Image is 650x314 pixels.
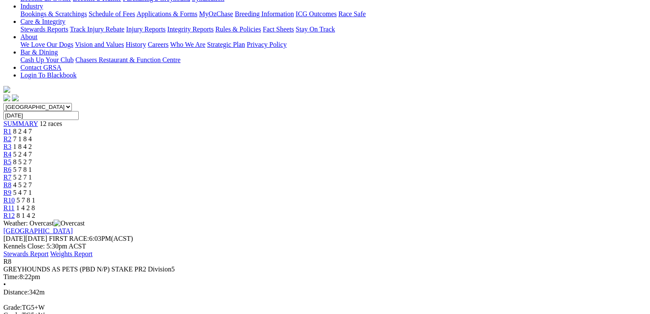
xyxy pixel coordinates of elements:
[13,158,32,166] span: 8 5 2 7
[88,10,135,17] a: Schedule of Fees
[70,26,124,33] a: Track Injury Rebate
[3,273,20,280] span: Time:
[3,304,640,311] div: TG5+W
[17,212,35,219] span: 8 1 4 2
[20,56,74,63] a: Cash Up Your Club
[263,26,294,33] a: Fact Sheets
[3,288,640,296] div: 342m
[3,158,11,166] a: R5
[3,243,640,250] div: Kennels Close: 5:30pm ACST
[3,143,11,150] a: R3
[3,227,73,234] a: [GEOGRAPHIC_DATA]
[13,166,32,173] span: 5 7 8 1
[40,120,62,127] span: 12 races
[13,189,32,196] span: 5 4 7 1
[215,26,261,33] a: Rules & Policies
[16,204,35,211] span: 1 4 2 8
[3,111,79,120] input: Select date
[20,10,640,18] div: Industry
[54,220,85,227] img: Overcast
[3,281,6,288] span: •
[125,41,146,48] a: History
[3,166,11,173] a: R6
[3,174,11,181] a: R7
[3,304,22,311] span: Grade:
[13,135,32,143] span: 7 1 8 4
[13,181,32,188] span: 4 5 2 7
[3,135,11,143] a: R2
[49,235,89,242] span: FIRST RACE:
[247,41,287,48] a: Privacy Policy
[3,220,85,227] span: Weather: Overcast
[3,197,15,204] a: R10
[167,26,214,33] a: Integrity Reports
[3,212,15,219] a: R12
[13,151,32,158] span: 5 2 4 7
[49,235,133,242] span: 6:03PM(ACST)
[17,197,35,204] span: 5 7 8 1
[20,10,87,17] a: Bookings & Scratchings
[20,49,58,56] a: Bar & Dining
[20,64,61,71] a: Contact GRSA
[20,71,77,79] a: Login To Blackbook
[148,41,168,48] a: Careers
[75,41,124,48] a: Vision and Values
[20,41,640,49] div: About
[50,250,93,257] a: Weights Report
[3,189,11,196] a: R9
[13,143,32,150] span: 1 8 4 2
[3,86,10,93] img: logo-grsa-white.png
[296,26,335,33] a: Stay On Track
[20,33,37,40] a: About
[3,120,38,127] a: SUMMARY
[20,26,640,33] div: Care & Integrity
[20,18,66,25] a: Care & Integrity
[3,265,640,273] div: GREYHOUNDS AS PETS (PBD N/P) STAKE PR2 Division5
[13,128,32,135] span: 8 2 4 7
[126,26,165,33] a: Injury Reports
[75,56,180,63] a: Chasers Restaurant & Function Centre
[3,288,29,296] span: Distance:
[207,41,245,48] a: Strategic Plan
[3,273,640,281] div: 8:22pm
[137,10,197,17] a: Applications & Forms
[20,3,43,10] a: Industry
[338,10,365,17] a: Race Safe
[12,94,19,101] img: twitter.svg
[296,10,336,17] a: ICG Outcomes
[20,26,68,33] a: Stewards Reports
[20,41,73,48] a: We Love Our Dogs
[3,181,11,188] a: R8
[3,235,47,242] span: [DATE]
[20,56,640,64] div: Bar & Dining
[3,94,10,101] img: facebook.svg
[199,10,233,17] a: MyOzChase
[3,128,11,135] a: R1
[3,258,11,265] span: R8
[235,10,294,17] a: Breeding Information
[13,174,32,181] span: 5 2 7 1
[3,204,14,211] a: R11
[170,41,205,48] a: Who We Are
[3,250,48,257] a: Stewards Report
[3,151,11,158] a: R4
[3,235,26,242] span: [DATE]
